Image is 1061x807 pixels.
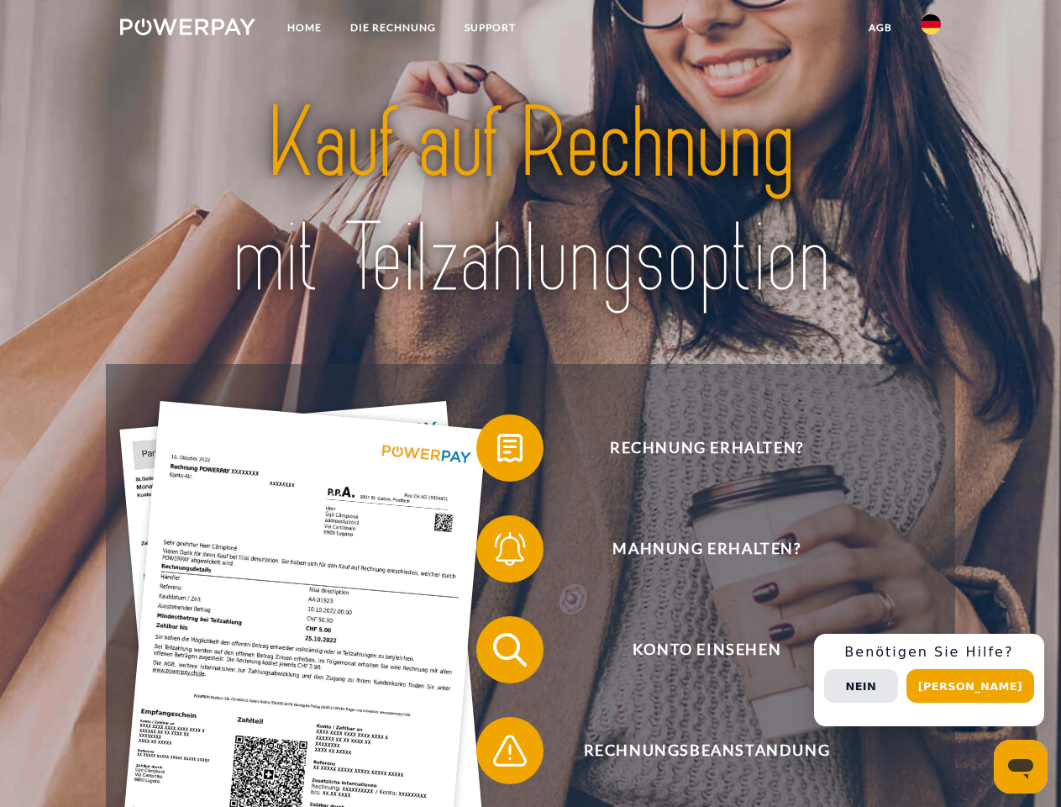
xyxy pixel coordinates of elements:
span: Rechnungsbeanstandung [501,717,912,784]
h3: Benötigen Sie Hilfe? [824,644,1034,661]
img: logo-powerpay-white.svg [120,18,255,35]
span: Rechnung erhalten? [501,414,912,482]
span: Konto einsehen [501,616,912,683]
img: title-powerpay_de.svg [160,81,901,322]
button: [PERSON_NAME] [906,669,1034,703]
img: qb_bell.svg [489,528,531,570]
button: Mahnung erhalten? [476,515,913,583]
button: Nein [824,669,898,703]
button: Konto einsehen [476,616,913,683]
button: Rechnung erhalten? [476,414,913,482]
span: Mahnung erhalten? [501,515,912,583]
img: qb_search.svg [489,629,531,671]
a: SUPPORT [450,13,530,43]
img: qb_warning.svg [489,730,531,772]
a: DIE RECHNUNG [336,13,450,43]
img: qb_bill.svg [489,427,531,469]
img: de [921,14,941,34]
button: Rechnungsbeanstandung [476,717,913,784]
a: agb [854,13,906,43]
div: Schnellhilfe [814,634,1044,726]
iframe: Schaltfläche zum Öffnen des Messaging-Fensters [994,740,1048,794]
a: Home [273,13,336,43]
